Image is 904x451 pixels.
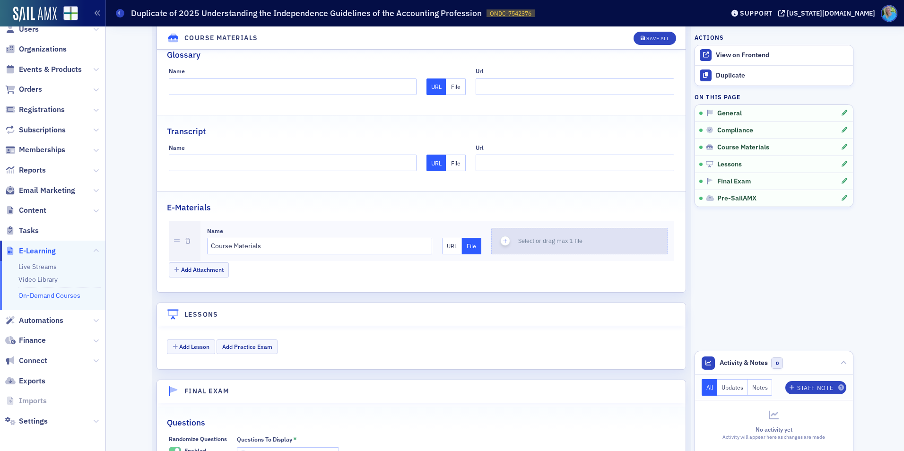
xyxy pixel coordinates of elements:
[476,68,484,75] div: Url
[717,379,748,396] button: Updates
[717,160,742,169] span: Lessons
[169,144,185,151] div: Name
[5,44,67,54] a: Organizations
[720,358,768,368] span: Activity & Notes
[5,165,46,175] a: Reports
[167,125,206,138] h2: Transcript
[490,9,531,17] span: ONDC-7542376
[5,84,42,95] a: Orders
[184,310,218,320] h4: Lessons
[19,416,48,426] span: Settings
[771,357,783,369] span: 0
[19,84,42,95] span: Orders
[5,125,66,135] a: Subscriptions
[5,205,46,216] a: Content
[426,78,446,95] button: URL
[169,262,229,277] button: Add Attachment
[5,335,46,346] a: Finance
[702,425,846,434] div: No activity yet
[5,376,45,386] a: Exports
[237,436,292,443] div: Questions To Display
[5,24,39,35] a: Users
[717,126,753,135] span: Compliance
[19,335,46,346] span: Finance
[702,434,846,441] div: Activity will appear here as changes are made
[491,228,668,254] button: Select or drag max 1 file
[702,379,718,396] button: All
[717,143,769,152] span: Course Materials
[476,144,484,151] div: Url
[716,51,848,60] div: View on Frontend
[5,416,48,426] a: Settings
[695,45,853,65] a: View on Frontend
[19,396,47,406] span: Imports
[5,246,56,256] a: E-Learning
[184,33,258,43] h4: Course Materials
[19,64,82,75] span: Events & Products
[167,416,205,429] h2: Questions
[695,66,853,86] button: Duplicate
[184,386,229,396] h4: Final Exam
[18,262,57,271] a: Live Streams
[222,343,272,350] span: Add Practice Exam
[167,201,211,214] h2: E-Materials
[695,33,724,42] h4: Actions
[5,315,63,326] a: Automations
[19,104,65,115] span: Registrations
[19,356,47,366] span: Connect
[462,238,482,254] button: File
[207,227,223,234] div: Name
[5,225,39,236] a: Tasks
[217,339,278,354] button: Add Practice Exam
[19,315,63,326] span: Automations
[19,185,75,196] span: Email Marketing
[634,32,676,45] button: Save All
[881,5,897,22] span: Profile
[5,396,47,406] a: Imports
[19,205,46,216] span: Content
[13,7,57,22] img: SailAMX
[19,125,66,135] span: Subscriptions
[19,24,39,35] span: Users
[748,379,773,396] button: Notes
[167,339,215,354] button: Add Lesson
[717,177,751,186] span: Final Exam
[778,10,878,17] button: [US_STATE][DOMAIN_NAME]
[797,385,833,390] div: Staff Note
[717,109,742,118] span: General
[646,36,669,41] div: Save All
[19,376,45,386] span: Exports
[169,68,185,75] div: Name
[18,291,80,300] a: On-Demand Courses
[167,49,200,61] h2: Glossary
[716,71,848,80] div: Duplicate
[293,435,297,444] abbr: This field is required
[19,225,39,236] span: Tasks
[5,104,65,115] a: Registrations
[57,6,78,22] a: View Homepage
[169,435,227,442] div: Randomize Questions
[717,194,756,203] span: Pre-SailAMX
[18,275,58,284] a: Video Library
[695,93,853,101] h4: On this page
[787,9,875,17] div: [US_STATE][DOMAIN_NAME]
[518,237,582,244] span: Select or drag max 1 file
[63,6,78,21] img: SailAMX
[426,155,446,171] button: URL
[740,9,773,17] div: Support
[19,165,46,175] span: Reports
[5,64,82,75] a: Events & Products
[442,238,462,254] button: URL
[19,246,56,256] span: E-Learning
[785,381,846,394] button: Staff Note
[5,145,65,155] a: Memberships
[446,155,466,171] button: File
[19,44,67,54] span: Organizations
[131,8,482,19] h1: Duplicate of 2025 Understanding the Independence Guidelines of the Accounting Profession
[5,356,47,366] a: Connect
[446,78,466,95] button: File
[19,145,65,155] span: Memberships
[5,185,75,196] a: Email Marketing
